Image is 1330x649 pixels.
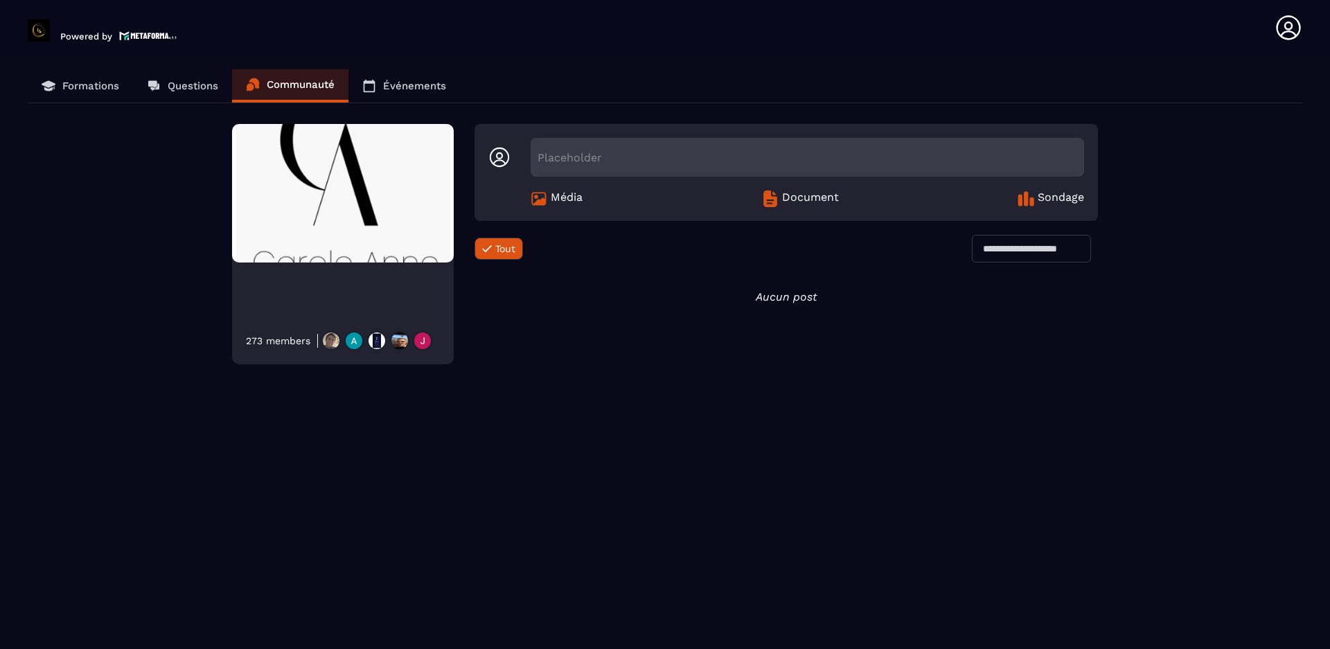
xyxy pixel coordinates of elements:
p: Communauté [267,78,335,91]
img: https://production-metaforma-bucket.s3.fr-par.scw.cloud/production-metaforma-bucket/users/August2... [390,331,409,350]
img: https://production-metaforma-bucket.s3.fr-par.scw.cloud/production-metaforma-bucket/users/August2... [344,331,364,350]
img: https://production-metaforma-bucket.s3.fr-par.scw.cloud/production-metaforma-bucket/users/May2025... [367,331,387,350]
span: Document [782,190,839,207]
img: Community background [232,124,454,263]
span: Sondage [1038,190,1084,207]
a: Formations [28,69,133,103]
span: Média [551,190,583,207]
div: Placeholder [531,138,1084,177]
img: https://production-metaforma-bucket.s3.fr-par.scw.cloud/production-metaforma-bucket/users/May2025... [413,331,432,350]
p: Questions [168,80,218,92]
p: Powered by [60,31,112,42]
p: Formations [62,80,119,92]
i: Aucun post [756,290,817,303]
a: Communauté [232,69,348,103]
img: logo [119,30,177,42]
p: Événements [383,80,446,92]
span: Tout [495,243,515,254]
div: 273 members [246,335,310,346]
a: Événements [348,69,460,103]
img: logo-branding [28,19,50,42]
img: https://production-metaforma-bucket.s3.fr-par.scw.cloud/production-metaforma-bucket/users/August2... [321,331,341,350]
a: Questions [133,69,232,103]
